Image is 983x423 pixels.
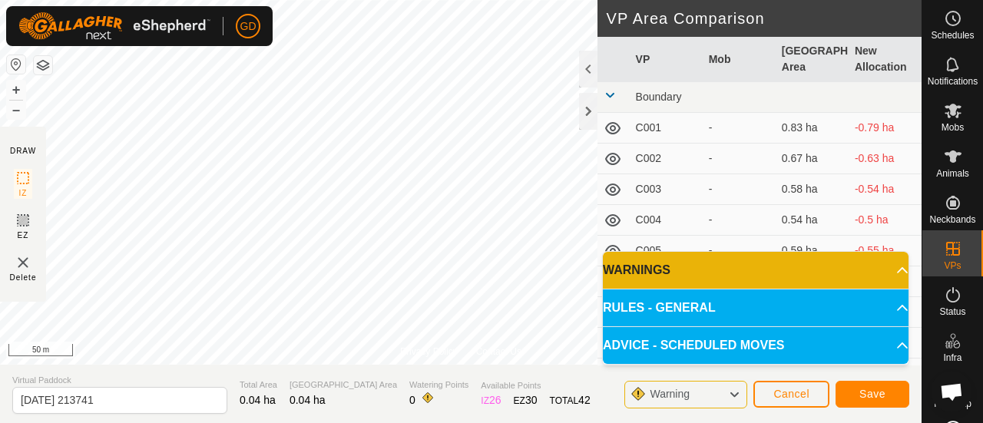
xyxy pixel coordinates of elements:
[19,187,28,199] span: IZ
[240,378,277,392] span: Total Area
[939,307,965,316] span: Status
[776,113,849,144] td: 0.83 ha
[650,388,690,400] span: Warning
[776,174,849,205] td: 0.58 ha
[290,378,397,392] span: [GEOGRAPHIC_DATA] Area
[636,91,682,103] span: Boundary
[709,150,770,167] div: -
[18,12,210,40] img: Gallagher Logo
[603,327,909,364] p-accordion-header: ADVICE - SCHEDULED MOVES
[10,272,37,283] span: Delete
[7,55,25,74] button: Reset Map
[240,18,257,35] span: GD
[10,145,36,157] div: DRAW
[290,394,326,406] span: 0.04 ha
[14,253,32,272] img: VP
[928,77,978,86] span: Notifications
[753,381,829,408] button: Cancel
[931,371,972,412] div: Open chat
[630,236,703,266] td: C005
[603,289,909,326] p-accordion-header: RULES - GENERAL
[776,37,849,82] th: [GEOGRAPHIC_DATA] Area
[240,394,276,406] span: 0.04 ha
[481,379,590,392] span: Available Points
[859,388,885,400] span: Save
[400,345,458,359] a: Privacy Policy
[476,345,521,359] a: Contact Us
[7,101,25,119] button: –
[934,399,971,408] span: Heatmap
[578,394,591,406] span: 42
[849,174,922,205] td: -0.54 ha
[709,212,770,228] div: -
[931,31,974,40] span: Schedules
[550,392,591,408] div: TOTAL
[603,261,670,279] span: WARNINGS
[630,205,703,236] td: C004
[12,374,227,387] span: Virtual Paddock
[603,336,784,355] span: ADVICE - SCHEDULED MOVES
[942,123,964,132] span: Mobs
[943,353,961,362] span: Infra
[525,394,538,406] span: 30
[34,56,52,74] button: Map Layers
[630,144,703,174] td: C002
[944,261,961,270] span: VPs
[630,113,703,144] td: C001
[709,243,770,259] div: -
[936,169,969,178] span: Animals
[776,144,849,174] td: 0.67 ha
[489,394,501,406] span: 26
[929,215,975,224] span: Neckbands
[603,299,716,317] span: RULES - GENERAL
[776,205,849,236] td: 0.54 ha
[773,388,809,400] span: Cancel
[849,144,922,174] td: -0.63 ha
[849,205,922,236] td: -0.5 ha
[849,37,922,82] th: New Allocation
[776,236,849,266] td: 0.59 ha
[481,392,501,408] div: IZ
[849,113,922,144] td: -0.79 ha
[409,378,468,392] span: Watering Points
[630,37,703,82] th: VP
[709,181,770,197] div: -
[630,174,703,205] td: C003
[18,230,29,241] span: EZ
[703,37,776,82] th: Mob
[607,9,922,28] h2: VP Area Comparison
[514,392,538,408] div: EZ
[409,394,415,406] span: 0
[709,120,770,136] div: -
[7,81,25,99] button: +
[836,381,909,408] button: Save
[849,236,922,266] td: -0.55 ha
[603,252,909,289] p-accordion-header: WARNINGS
